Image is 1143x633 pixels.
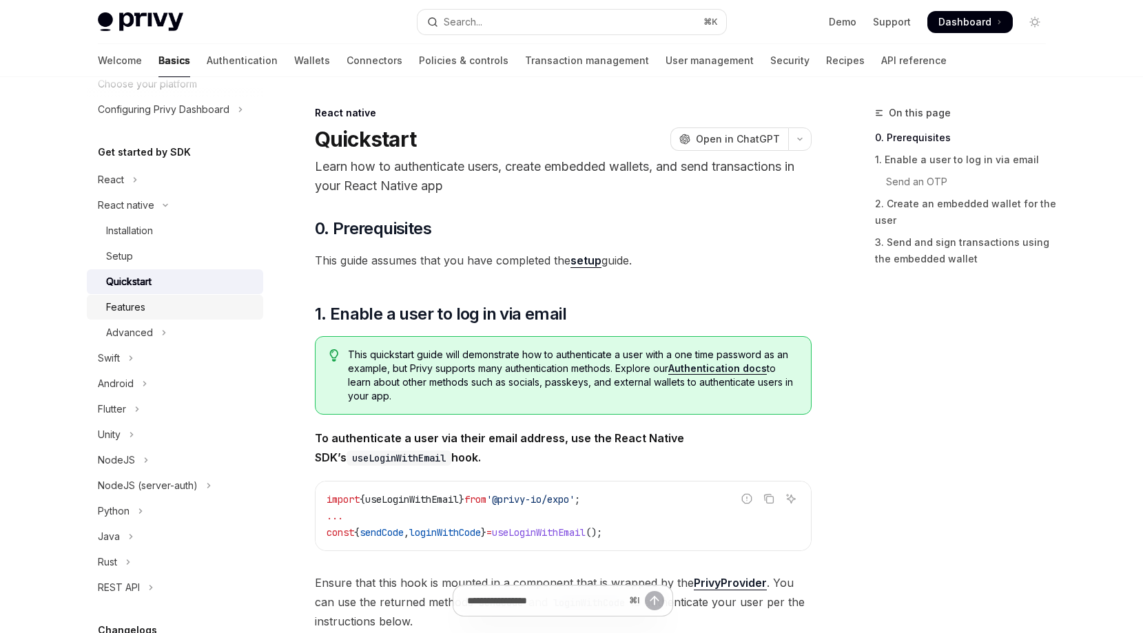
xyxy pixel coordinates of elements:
[418,10,726,34] button: Open search
[703,17,718,28] span: ⌘ K
[207,44,278,77] a: Authentication
[486,526,492,539] span: =
[404,526,409,539] span: ,
[481,526,486,539] span: }
[106,248,133,264] div: Setup
[938,15,991,29] span: Dashboard
[87,346,263,371] button: Toggle Swift section
[98,144,191,160] h5: Get started by SDK
[889,105,951,121] span: On this page
[875,193,1057,231] a: 2. Create an embedded wallet for the user
[87,97,263,122] button: Toggle Configuring Privy Dashboard section
[87,550,263,574] button: Toggle Rust section
[365,493,459,506] span: useLoginWithEmail
[315,127,417,152] h1: Quickstart
[106,222,153,239] div: Installation
[98,197,154,214] div: React native
[98,172,124,188] div: React
[98,528,120,545] div: Java
[927,11,1013,33] a: Dashboard
[87,473,263,498] button: Toggle NodeJS (server-auth) section
[575,493,580,506] span: ;
[315,431,684,464] strong: To authenticate a user via their email address, use the React Native SDK’s hook.
[98,477,198,494] div: NodeJS (server-auth)
[668,362,767,375] a: Authentication docs
[1024,11,1046,33] button: Toggle dark mode
[87,269,263,294] a: Quickstart
[87,575,263,600] button: Toggle REST API section
[315,303,566,325] span: 1. Enable a user to log in via email
[467,585,624,616] input: Ask a question...
[782,490,800,508] button: Ask AI
[829,15,856,29] a: Demo
[98,401,126,417] div: Flutter
[98,503,130,519] div: Python
[327,493,360,506] span: import
[106,324,153,341] div: Advanced
[419,44,508,77] a: Policies & controls
[87,218,263,243] a: Installation
[315,251,812,270] span: This guide assumes that you have completed the guide.
[329,349,339,362] svg: Tip
[881,44,947,77] a: API reference
[459,493,464,506] span: }
[106,273,152,290] div: Quickstart
[87,167,263,192] button: Toggle React section
[98,554,117,570] div: Rust
[87,295,263,320] a: Features
[315,157,812,196] p: Learn how to authenticate users, create embedded wallets, and send transactions in your React Nat...
[98,452,135,468] div: NodeJS
[98,426,121,443] div: Unity
[670,127,788,151] button: Open in ChatGPT
[875,171,1057,193] a: Send an OTP
[98,579,140,596] div: REST API
[586,526,602,539] span: ();
[873,15,911,29] a: Support
[98,44,142,77] a: Welcome
[444,14,482,30] div: Search...
[492,526,586,539] span: useLoginWithEmail
[327,510,343,522] span: ...
[666,44,754,77] a: User management
[694,576,767,590] a: PrivyProvider
[87,320,263,345] button: Toggle Advanced section
[87,499,263,523] button: Toggle Python section
[760,490,778,508] button: Copy the contents from the code block
[315,106,812,120] div: React native
[360,526,404,539] span: sendCode
[525,44,649,77] a: Transaction management
[645,591,664,610] button: Send message
[738,490,756,508] button: Report incorrect code
[826,44,865,77] a: Recipes
[315,573,812,631] span: Ensure that this hook is mounted in a component that is wrapped by the . You can use the returned...
[875,231,1057,270] a: 3. Send and sign transactions using the embedded wallet
[347,44,402,77] a: Connectors
[87,244,263,269] a: Setup
[347,450,451,466] code: useLoginWithEmail
[770,44,810,77] a: Security
[87,422,263,447] button: Toggle Unity section
[875,127,1057,149] a: 0. Prerequisites
[87,524,263,549] button: Toggle Java section
[570,253,601,268] a: setup
[98,375,134,392] div: Android
[87,193,263,218] button: Toggle React native section
[360,493,365,506] span: {
[875,149,1057,171] a: 1. Enable a user to log in via email
[98,101,229,118] div: Configuring Privy Dashboard
[315,218,431,240] span: 0. Prerequisites
[354,526,360,539] span: {
[486,493,575,506] span: '@privy-io/expo'
[409,526,481,539] span: loginWithCode
[87,371,263,396] button: Toggle Android section
[464,493,486,506] span: from
[696,132,780,146] span: Open in ChatGPT
[87,448,263,473] button: Toggle NodeJS section
[348,348,796,403] span: This quickstart guide will demonstrate how to authenticate a user with a one time password as an ...
[158,44,190,77] a: Basics
[98,350,120,366] div: Swift
[106,299,145,315] div: Features
[98,12,183,32] img: light logo
[327,526,354,539] span: const
[294,44,330,77] a: Wallets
